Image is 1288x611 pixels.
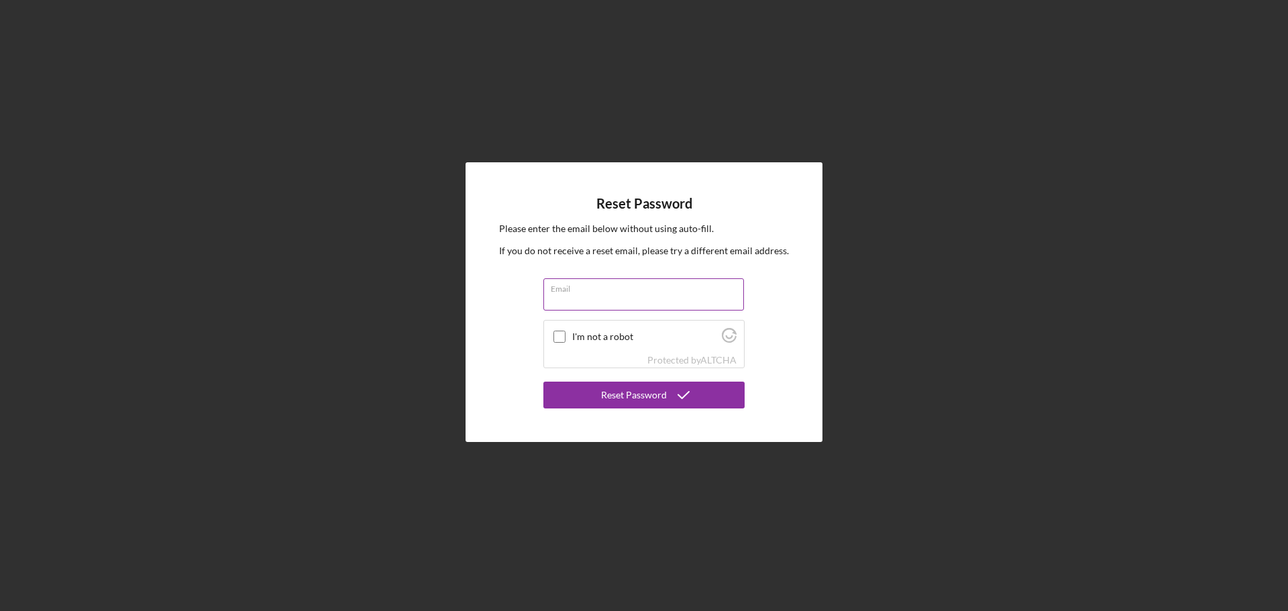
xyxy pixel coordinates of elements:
[647,355,737,366] div: Protected by
[596,196,692,211] h4: Reset Password
[551,279,744,294] label: Email
[722,333,737,345] a: Visit Altcha.org
[572,331,718,342] label: I'm not a robot
[700,354,737,366] a: Visit Altcha.org
[601,382,667,408] div: Reset Password
[543,382,745,408] button: Reset Password
[499,243,789,258] p: If you do not receive a reset email, please try a different email address.
[499,221,789,236] p: Please enter the email below without using auto-fill.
